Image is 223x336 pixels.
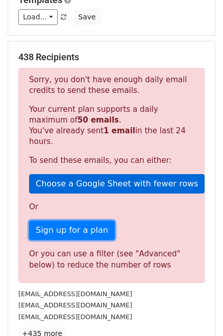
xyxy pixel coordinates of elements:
[73,9,100,25] button: Save
[18,313,132,321] small: [EMAIL_ADDRESS][DOMAIN_NAME]
[29,202,194,212] p: Or
[29,221,115,240] a: Sign up for a plan
[104,126,135,135] strong: 1 email
[29,75,194,96] p: Sorry, you don't have enough daily email credits to send these emails.
[29,248,194,271] div: Or you can use a filter (see "Advanced" below) to reduce the number of rows
[78,115,119,125] strong: 50 emails
[172,287,223,336] iframe: Chat Widget
[18,290,132,298] small: [EMAIL_ADDRESS][DOMAIN_NAME]
[29,174,205,194] a: Choose a Google Sheet with fewer rows
[18,52,205,63] h5: 438 Recipients
[18,301,132,309] small: [EMAIL_ADDRESS][DOMAIN_NAME]
[18,9,58,25] a: Load...
[29,104,194,147] p: Your current plan supports a daily maximum of . You've already sent in the last 24 hours.
[29,155,194,166] p: To send these emails, you can either:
